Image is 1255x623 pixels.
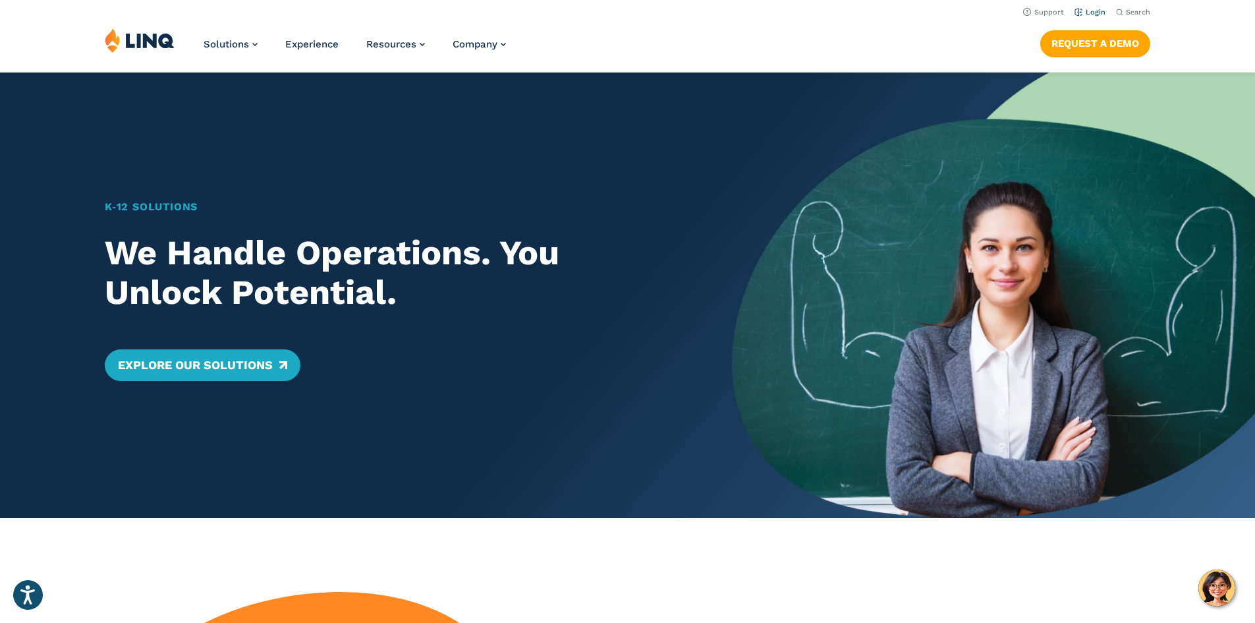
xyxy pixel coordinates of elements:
[1040,30,1150,57] a: Request a Demo
[1116,7,1150,17] button: Open Search Bar
[204,28,506,71] nav: Primary Navigation
[105,349,300,381] a: Explore Our Solutions
[204,38,249,50] span: Solutions
[105,199,681,215] h1: K‑12 Solutions
[453,38,506,50] a: Company
[1198,570,1235,607] button: Hello, have a question? Let’s chat.
[1023,8,1064,16] a: Support
[285,38,339,50] a: Experience
[105,233,681,312] h2: We Handle Operations. You Unlock Potential.
[732,73,1255,518] img: Home Banner
[366,38,425,50] a: Resources
[1040,28,1150,57] nav: Button Navigation
[1074,8,1105,16] a: Login
[366,38,416,50] span: Resources
[105,28,175,53] img: LINQ | K‑12 Software
[1126,8,1150,16] span: Search
[453,38,497,50] span: Company
[204,38,258,50] a: Solutions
